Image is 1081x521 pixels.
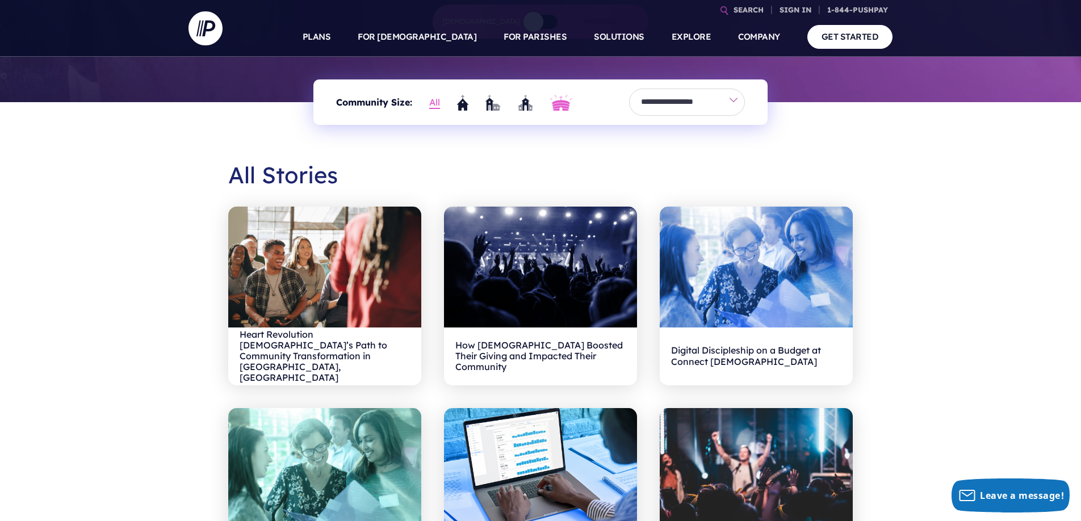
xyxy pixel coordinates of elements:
a: Large [518,94,533,111]
h2: All Stories [228,152,853,198]
img: Small [457,95,468,111]
a: GET STARTED [807,25,893,48]
h2: How [DEMOGRAPHIC_DATA] Boosted Their Giving and Impacted Their Community [455,339,626,374]
h2: Heart Revolution [DEMOGRAPHIC_DATA]’s Path to Community Transformation in [GEOGRAPHIC_DATA], [GEO... [240,339,410,374]
a: SOLUTIONS [594,17,644,57]
a: FOR [DEMOGRAPHIC_DATA] [358,17,476,57]
a: EXPLORE [672,17,711,57]
a: Digital Discipleship on a Budget at Connect [DEMOGRAPHIC_DATA] [660,207,853,385]
a: Show All [429,94,440,111]
img: Medium [485,95,501,111]
img: Large [518,95,533,111]
span: Community Size: [336,94,412,111]
a: FOR PARISHES [504,17,567,57]
a: Heart Revolution [DEMOGRAPHIC_DATA]’s Path to Community Transformation in [GEOGRAPHIC_DATA], [GEO... [228,207,421,385]
h2: Digital Discipleship on a Budget at Connect [DEMOGRAPHIC_DATA] [671,339,841,374]
a: Medium [485,94,501,111]
a: Extra Large [550,94,571,111]
a: Small [457,94,468,111]
span: Leave a message! [980,489,1064,502]
img: Mega [550,95,571,111]
a: How [DEMOGRAPHIC_DATA] Boosted Their Giving and Impacted Their Community [444,207,637,385]
a: PLANS [303,17,331,57]
a: COMPANY [738,17,780,57]
button: Leave a message! [952,478,1070,512]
